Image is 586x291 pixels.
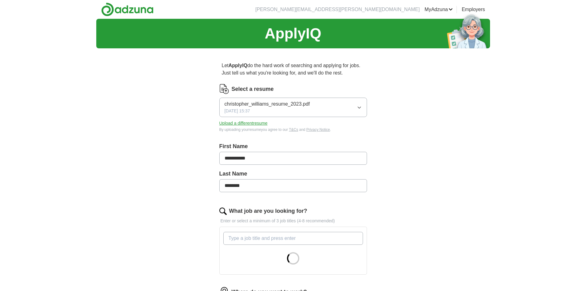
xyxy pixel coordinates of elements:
img: Adzuna logo [101,2,153,16]
strong: ApplyIQ [229,63,247,68]
label: What job are you looking for? [229,207,307,215]
a: Privacy Notice [306,127,330,132]
img: search.png [219,208,227,215]
li: [PERSON_NAME][EMAIL_ADDRESS][PERSON_NAME][DOMAIN_NAME] [255,6,420,13]
div: By uploading your resume you agree to our and . [219,127,367,132]
span: [DATE] 15:37 [225,108,250,114]
p: Enter or select a minimum of 3 job titles (4-8 recommended) [219,218,367,224]
img: CV Icon [219,84,229,94]
label: First Name [219,142,367,151]
input: Type a job title and press enter [223,232,363,245]
a: MyAdzuna [425,6,453,13]
label: Last Name [219,170,367,178]
label: Select a resume [232,85,274,93]
button: christopher_williams_resume_2023.pdf[DATE] 15:37 [219,98,367,117]
p: Let do the hard work of searching and applying for jobs. Just tell us what you're looking for, an... [219,59,367,79]
button: Upload a differentresume [219,120,268,127]
a: T&Cs [289,127,298,132]
h1: ApplyIQ [265,22,321,45]
a: Employers [462,6,485,13]
span: christopher_williams_resume_2023.pdf [225,100,310,108]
